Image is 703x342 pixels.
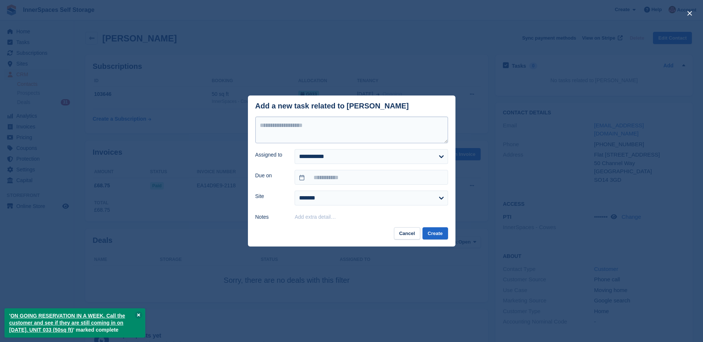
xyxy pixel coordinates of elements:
[9,313,125,333] a: ON GOING RESERVATION IN A WEEK. Call the customer and see if they are still coming in on [DATE]. ...
[4,308,145,338] p: ' ' marked complete
[255,102,409,110] div: Add a new task related to [PERSON_NAME]
[255,151,286,159] label: Assigned to
[255,213,286,221] label: Notes
[422,227,448,239] button: Create
[255,172,286,180] label: Due on
[295,214,336,220] button: Add extra detail…
[684,7,696,19] button: close
[255,192,286,200] label: Site
[394,227,420,239] button: Cancel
